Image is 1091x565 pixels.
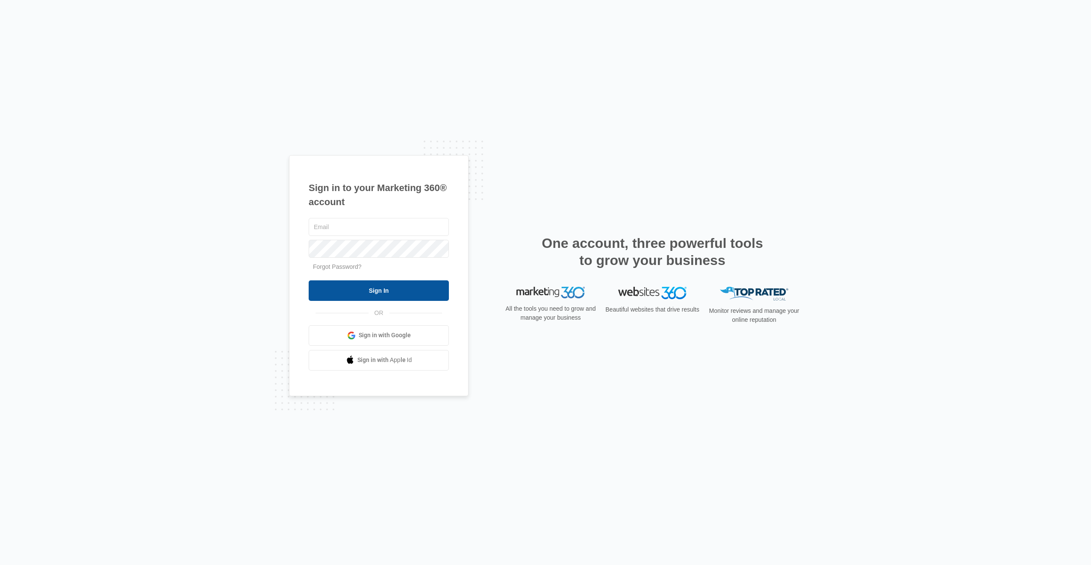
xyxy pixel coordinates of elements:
[359,331,411,340] span: Sign in with Google
[503,304,599,322] p: All the tools you need to grow and manage your business
[369,309,389,318] span: OR
[313,263,362,270] a: Forgot Password?
[604,305,700,314] p: Beautiful websites that drive results
[516,287,585,299] img: Marketing 360
[309,280,449,301] input: Sign In
[357,356,412,365] span: Sign in with Apple Id
[618,287,687,299] img: Websites 360
[720,287,788,301] img: Top Rated Local
[309,350,449,371] a: Sign in with Apple Id
[309,181,449,209] h1: Sign in to your Marketing 360® account
[539,235,766,269] h2: One account, three powerful tools to grow your business
[309,325,449,346] a: Sign in with Google
[706,306,802,324] p: Monitor reviews and manage your online reputation
[309,218,449,236] input: Email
